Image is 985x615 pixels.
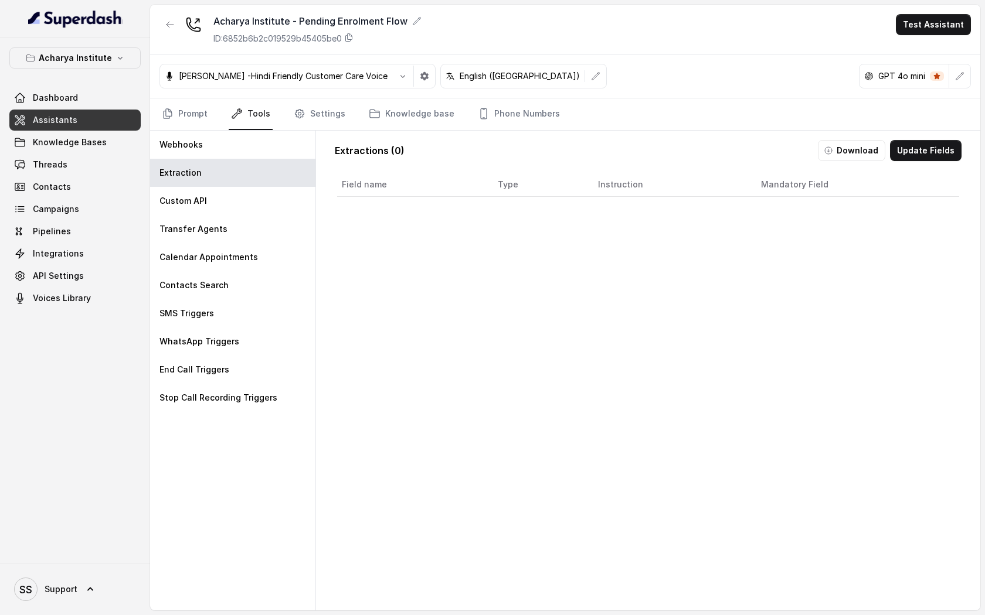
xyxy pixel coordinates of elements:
p: Extraction [159,167,202,179]
button: Update Fields [890,140,962,161]
span: Assistants [33,114,77,126]
a: Dashboard [9,87,141,108]
text: SS [19,583,32,596]
a: Voices Library [9,288,141,309]
a: Knowledge base [366,98,457,130]
p: WhatsApp Triggers [159,336,239,347]
p: Stop Call Recording Triggers [159,392,277,404]
p: Calendar Appointments [159,251,258,263]
button: Download [818,140,885,161]
span: Integrations [33,248,84,259]
th: Type [488,173,589,197]
th: Instruction [589,173,752,197]
button: Acharya Institute [9,47,141,69]
p: End Call Triggers [159,364,229,375]
span: Contacts [33,181,71,193]
a: Settings [291,98,348,130]
span: Support [45,583,77,595]
a: Threads [9,154,141,175]
div: Acharya Institute - Pending Enrolment Flow [213,14,422,28]
p: English ([GEOGRAPHIC_DATA]) [460,70,580,82]
span: API Settings [33,270,84,282]
a: Phone Numbers [475,98,562,130]
img: light.svg [28,9,123,28]
span: Voices Library [33,292,91,304]
span: Pipelines [33,225,71,237]
a: Support [9,573,141,606]
p: SMS Triggers [159,307,214,319]
p: Acharya Institute [39,51,112,65]
span: Dashboard [33,92,78,104]
span: Threads [33,159,67,170]
p: Webhooks [159,139,203,151]
svg: openai logo [864,71,874,81]
a: API Settings [9,265,141,286]
p: ID: 6852b6b2c019529b45405be0 [213,33,342,45]
a: Contacts [9,176,141,197]
a: Pipelines [9,221,141,242]
a: Assistants [9,110,141,131]
span: Campaigns [33,203,79,215]
p: Transfer Agents [159,223,227,235]
p: Custom API [159,195,207,207]
a: Campaigns [9,199,141,220]
button: Test Assistant [896,14,971,35]
a: Tools [229,98,273,130]
p: Extractions ( 0 ) [335,143,405,158]
p: Contacts Search [159,279,229,291]
a: Prompt [159,98,210,130]
nav: Tabs [159,98,971,130]
span: Knowledge Bases [33,136,107,148]
a: Knowledge Bases [9,132,141,153]
th: Mandatory Field [752,173,959,197]
th: Field name [337,173,488,197]
p: [PERSON_NAME] -Hindi Friendly Customer Care Voice [179,70,388,82]
a: Integrations [9,243,141,264]
p: GPT 4o mini [878,70,925,82]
